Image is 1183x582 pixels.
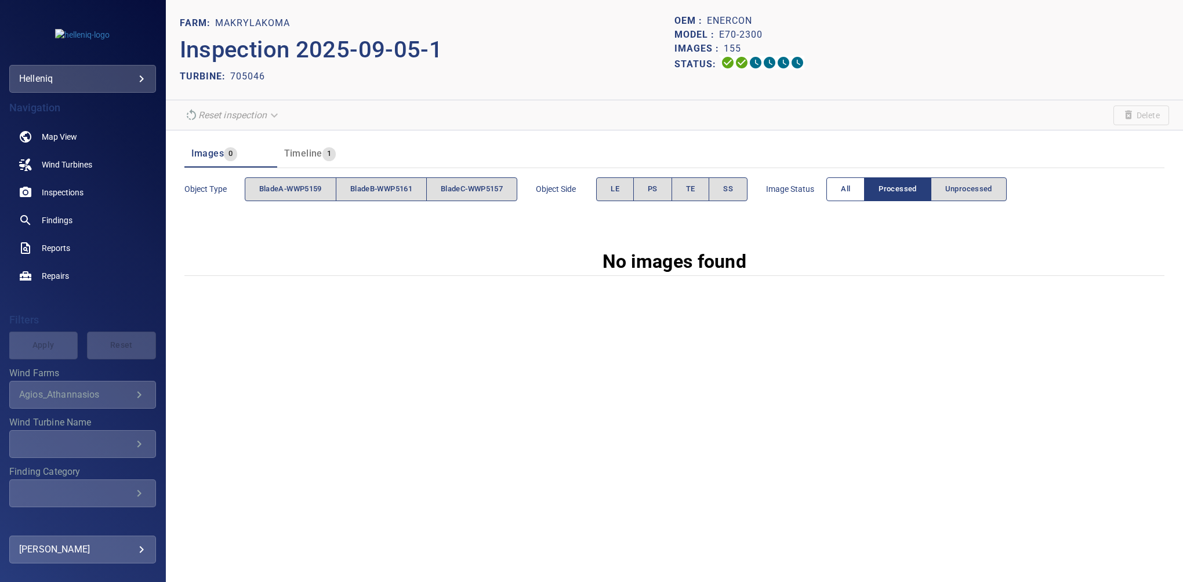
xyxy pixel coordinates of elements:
span: Map View [42,131,77,143]
div: objectType [245,177,518,201]
em: Reset inspection [198,110,267,121]
div: objectSide [596,177,747,201]
span: Object Side [536,183,596,195]
span: PS [648,183,658,196]
span: Object type [184,183,245,195]
p: TURBINE: [180,70,230,83]
div: Unable to reset the inspection due to your user permissions [180,105,285,125]
label: Finding Category [9,467,156,476]
a: inspections noActive [9,179,156,206]
button: bladeA-WWP5159 [245,177,336,201]
div: Agios_Athannasios [19,389,132,400]
p: Enercon [707,14,752,28]
label: Finding Type [9,516,156,526]
p: Model : [674,28,719,42]
span: bladeC-WWP5157 [441,183,503,196]
span: All [841,183,850,196]
button: Processed [864,177,931,201]
p: 155 [724,42,741,56]
span: bladeB-WWP5161 [350,183,412,196]
img: helleniq-logo [55,29,110,41]
p: FARM: [180,16,215,30]
span: TE [686,183,695,196]
button: SS [709,177,747,201]
svg: Data Formatted 100% [735,56,749,70]
div: Wind Turbine Name [9,430,156,458]
div: helleniq [19,70,146,88]
svg: Classification 0% [790,56,804,70]
span: LE [611,183,619,196]
span: Processed [879,183,916,196]
label: Wind Farms [9,369,156,378]
span: Timeline [284,148,322,159]
p: E70-2300 [719,28,763,42]
a: map noActive [9,123,156,151]
button: PS [633,177,672,201]
button: All [826,177,865,201]
a: repairs noActive [9,262,156,290]
div: helleniq [9,65,156,93]
p: OEM : [674,14,707,28]
p: Status: [674,56,721,72]
p: Makrylakoma [215,16,290,30]
a: windturbines noActive [9,151,156,179]
div: Wind Farms [9,381,156,409]
p: Inspection 2025-09-05-1 [180,32,674,67]
button: LE [596,177,634,201]
div: Reset inspection [180,105,285,125]
p: 705046 [230,70,265,83]
button: TE [672,177,710,201]
svg: Selecting 0% [749,56,763,70]
span: Inspections [42,187,84,198]
a: findings noActive [9,206,156,234]
span: Unable to delete the inspection due to your user permissions [1113,106,1169,125]
label: Wind Turbine Name [9,418,156,427]
span: Images [191,148,224,159]
span: Repairs [42,270,69,282]
div: [PERSON_NAME] [19,540,146,559]
span: 0 [224,147,237,161]
span: Findings [42,214,72,226]
p: Images : [674,42,724,56]
svg: ML Processing 0% [763,56,776,70]
p: No images found [603,248,747,275]
button: Unprocessed [931,177,1007,201]
svg: Uploading 100% [721,56,735,70]
span: Image Status [766,183,826,195]
span: Wind Turbines [42,159,92,170]
span: Unprocessed [945,183,992,196]
span: Reports [42,242,70,254]
span: bladeA-WWP5159 [259,183,322,196]
div: Finding Category [9,479,156,507]
a: reports noActive [9,234,156,262]
span: 1 [322,147,336,161]
button: bladeC-WWP5157 [426,177,517,201]
h4: Filters [9,314,156,326]
span: SS [723,183,733,196]
div: imageStatus [826,177,1007,201]
svg: Matching 0% [776,56,790,70]
button: bladeB-WWP5161 [336,177,427,201]
h4: Navigation [9,102,156,114]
